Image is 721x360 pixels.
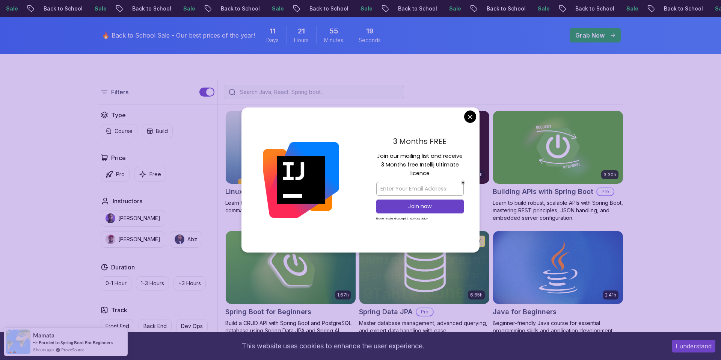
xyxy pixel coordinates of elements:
[141,280,164,287] p: 1-3 Hours
[359,36,381,44] span: Seconds
[597,188,614,195] p: Pro
[602,5,626,12] p: Sale
[551,5,602,12] p: Back to School
[101,210,165,227] button: instructor img[PERSON_NAME]
[33,339,38,345] span: ->
[470,292,483,298] p: 6.65h
[111,306,127,315] h2: Track
[111,263,135,272] h2: Duration
[248,5,272,12] p: Sale
[238,88,399,96] input: Search Java, React, Spring boot ...
[175,234,184,244] img: instructor img
[298,26,305,36] span: 21 Hours
[640,5,691,12] p: Back to School
[106,322,129,330] p: Front End
[6,338,661,354] div: This website uses cookies to enhance the user experience.
[197,5,248,12] p: Back to School
[170,231,202,248] button: instructor imgAbz
[226,231,356,304] img: Spring Boot for Beginners card
[493,319,623,334] p: Beginner-friendly Java course for essential programming skills and application development
[672,340,715,352] button: Accept cookies
[225,319,356,334] p: Build a CRUD API with Spring Boot and PostgreSQL database using Spring Data JPA and Spring AI
[493,199,623,222] p: Learn to build robust, scalable APIs with Spring Boot, mastering REST principles, JSON handling, ...
[178,280,201,287] p: +3 Hours
[116,171,125,178] p: Pro
[225,307,311,317] h2: Spring Boot for Beginners
[101,167,130,182] button: Pro
[159,5,183,12] p: Sale
[691,5,715,12] p: Sale
[108,5,159,12] p: Back to School
[71,5,95,12] p: Sale
[359,307,413,317] h2: Spring Data JPA
[374,5,425,12] p: Back to School
[187,236,197,243] p: Abz
[514,5,538,12] p: Sale
[6,330,30,354] img: provesource social proof notification image
[101,124,137,138] button: Course
[106,234,115,244] img: instructor img
[39,340,113,345] a: Enroled to Spring Boot For Beginners
[61,346,84,353] a: ProveSource
[173,276,206,290] button: +3 Hours
[337,292,349,298] p: 1.67h
[102,31,255,40] p: 🔥 Back to School Sale - Our best prices of the year!
[111,110,126,119] h2: Type
[285,5,336,12] p: Back to School
[142,124,173,138] button: Build
[493,186,593,197] h2: Building APIs with Spring Boot
[111,153,126,162] h2: Price
[106,213,115,223] img: instructor img
[493,231,623,334] a: Java for Beginners card2.41hJava for BeginnersBeginner-friendly Java course for essential program...
[149,171,161,178] p: Free
[33,332,54,339] span: Mamata
[225,199,356,214] p: Learn the fundamentals of Linux and how to use the command line
[226,111,356,184] img: Linux Fundamentals card
[324,36,343,44] span: Minutes
[416,308,433,316] p: Pro
[359,231,490,334] a: Spring Data JPA card6.65hNEWSpring Data JPAProMaster database management, advanced querying, and ...
[225,110,356,214] a: Linux Fundamentals card6.00hLinux FundamentalsProLearn the fundamentals of Linux and how to use t...
[111,88,128,97] p: Filters
[359,231,489,304] img: Spring Data JPA card
[181,322,203,330] p: Dev Ops
[493,231,623,304] img: Java for Beginners card
[463,5,514,12] p: Back to School
[225,231,356,334] a: Spring Boot for Beginners card1.67hNEWSpring Boot for BeginnersBuild a CRUD API with Spring Boot ...
[359,319,490,334] p: Master database management, advanced querying, and expert data handling with ease
[493,111,623,184] img: Building APIs with Spring Boot card
[270,26,276,36] span: 11 Days
[336,5,360,12] p: Sale
[113,197,142,206] h2: Instructors
[156,127,168,135] p: Build
[493,110,623,222] a: Building APIs with Spring Boot card3.30hBuilding APIs with Spring BootProLearn to build robust, s...
[605,292,616,298] p: 2.41h
[136,276,169,290] button: 1-3 Hours
[266,36,279,44] span: Days
[101,319,134,333] button: Front End
[143,322,167,330] p: Back End
[425,5,449,12] p: Sale
[33,346,54,353] span: 8 hours ago
[101,231,165,248] button: instructor img[PERSON_NAME]
[106,280,127,287] p: 0-1 Hour
[294,36,309,44] span: Hours
[329,26,338,36] span: 55 Minutes
[176,319,208,333] button: Dev Ops
[493,307,557,317] h2: Java for Beginners
[575,31,605,40] p: Grab Now
[225,186,292,197] h2: Linux Fundamentals
[115,127,133,135] p: Course
[134,167,166,182] button: Free
[118,236,160,243] p: [PERSON_NAME]
[20,5,71,12] p: Back to School
[603,172,616,178] p: 3.30h
[101,276,131,290] button: 0-1 Hour
[139,319,172,333] button: Back End
[118,215,160,222] p: [PERSON_NAME]
[366,26,374,36] span: 19 Seconds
